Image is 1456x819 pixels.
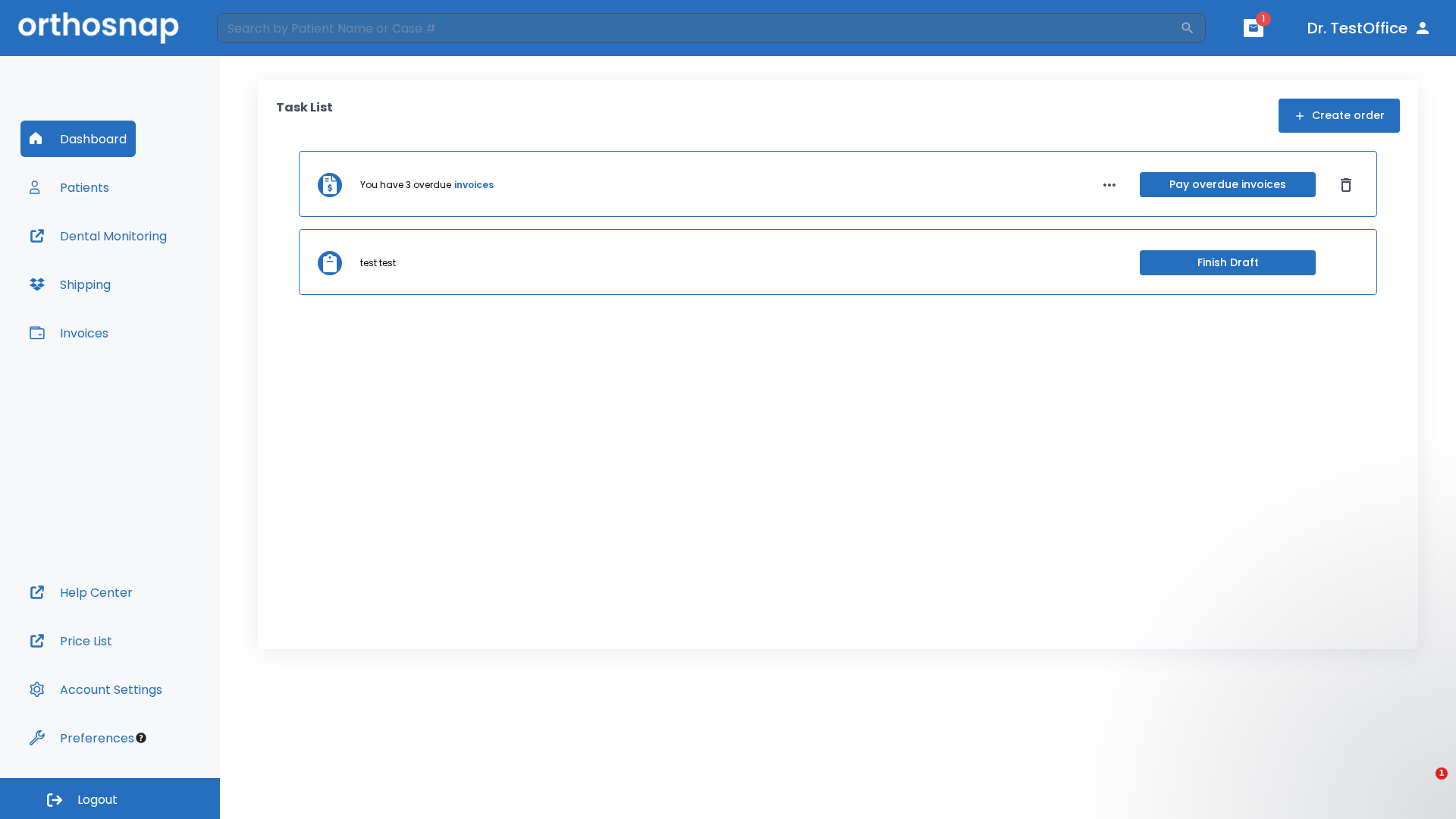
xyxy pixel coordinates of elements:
[77,792,118,808] span: Logout
[1279,99,1400,133] button: Create order
[1140,250,1316,275] button: Finish Draft
[20,218,176,254] button: Dental Monitoring
[20,169,118,206] button: Patients
[1301,14,1438,42] button: Dr. TestOffice
[276,99,333,133] p: Task List
[20,671,171,708] button: Account Settings
[360,178,451,192] p: You have 3 overdue
[360,256,396,270] p: test test
[1256,11,1271,27] span: 1
[217,13,1180,43] input: Search by Patient Name or Case #
[20,623,121,659] button: Price List
[134,731,148,745] div: Tooltip anchor
[20,121,136,157] button: Dashboard
[20,720,143,756] button: Preferences
[18,12,179,43] img: Orthosnap
[1334,173,1358,197] button: Dismiss
[1153,464,1456,778] iframe: Intercom notifications message
[20,315,118,351] button: Invoices
[1140,172,1316,197] button: Pay overdue invoices
[1436,767,1448,780] span: 1
[20,266,120,303] button: Shipping
[1404,767,1441,804] iframe: Intercom live chat
[454,178,494,192] a: invoices
[20,574,142,610] button: Help Center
